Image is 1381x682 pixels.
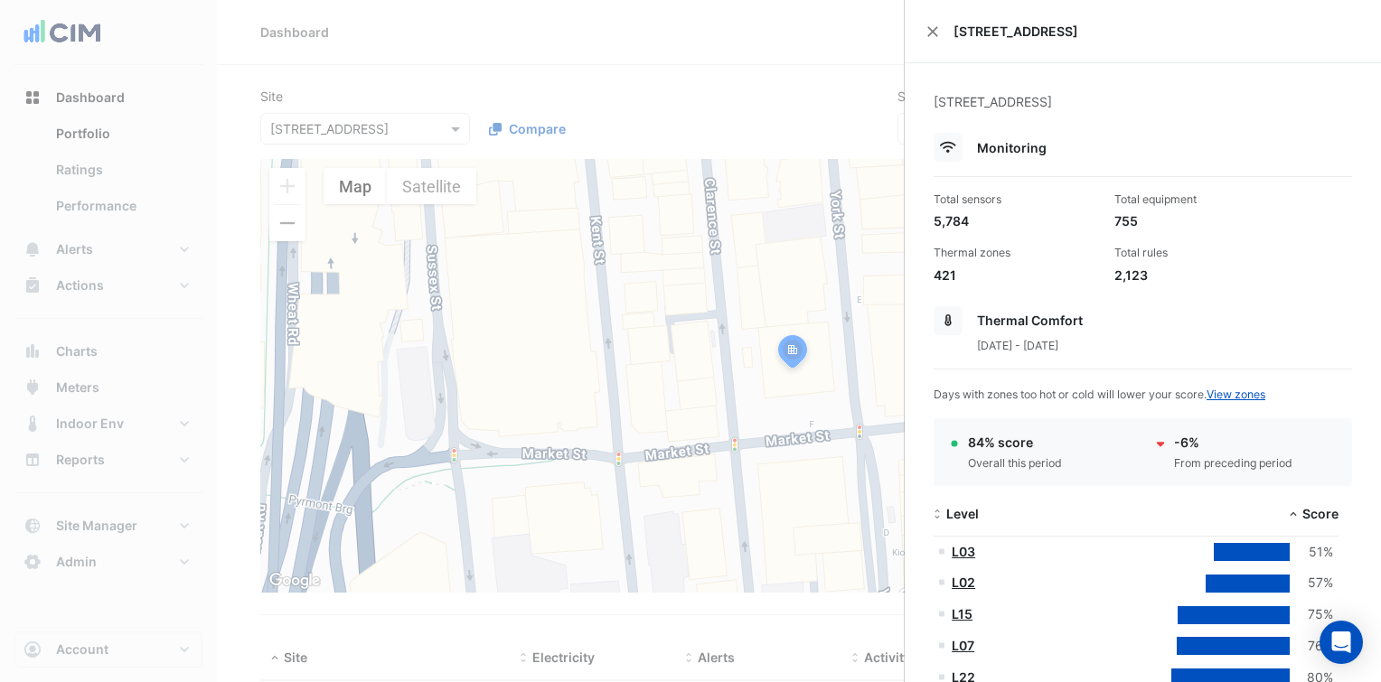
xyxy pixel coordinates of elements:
[934,211,1100,230] div: 5,784
[1290,573,1333,593] div: 57%
[1114,245,1281,261] div: Total rules
[1174,433,1292,452] div: -6%
[926,25,939,38] button: Close
[968,433,1062,452] div: 84% score
[1114,266,1281,285] div: 2,123
[1207,388,1265,401] a: View zones
[952,606,972,621] a: L15
[946,506,979,521] span: Level
[934,245,1100,261] div: Thermal zones
[934,388,1265,401] span: Days with zones too hot or cold will lower your score.
[934,92,1352,133] div: [STREET_ADDRESS]
[954,22,1359,41] span: [STREET_ADDRESS]
[968,455,1062,472] div: Overall this period
[1174,455,1292,472] div: From preceding period
[1302,506,1339,521] span: Score
[977,140,1047,155] span: Monitoring
[1114,211,1281,230] div: 755
[1290,636,1333,657] div: 76%
[1320,621,1363,664] div: Open Intercom Messenger
[1290,604,1333,625] div: 75%
[952,575,975,590] a: L02
[934,266,1100,285] div: 421
[977,339,1058,352] span: [DATE] - [DATE]
[1114,192,1281,208] div: Total equipment
[1290,542,1333,563] div: 51%
[952,544,975,559] a: L03
[977,313,1083,328] span: Thermal Comfort
[952,638,974,653] a: L07
[934,192,1100,208] div: Total sensors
